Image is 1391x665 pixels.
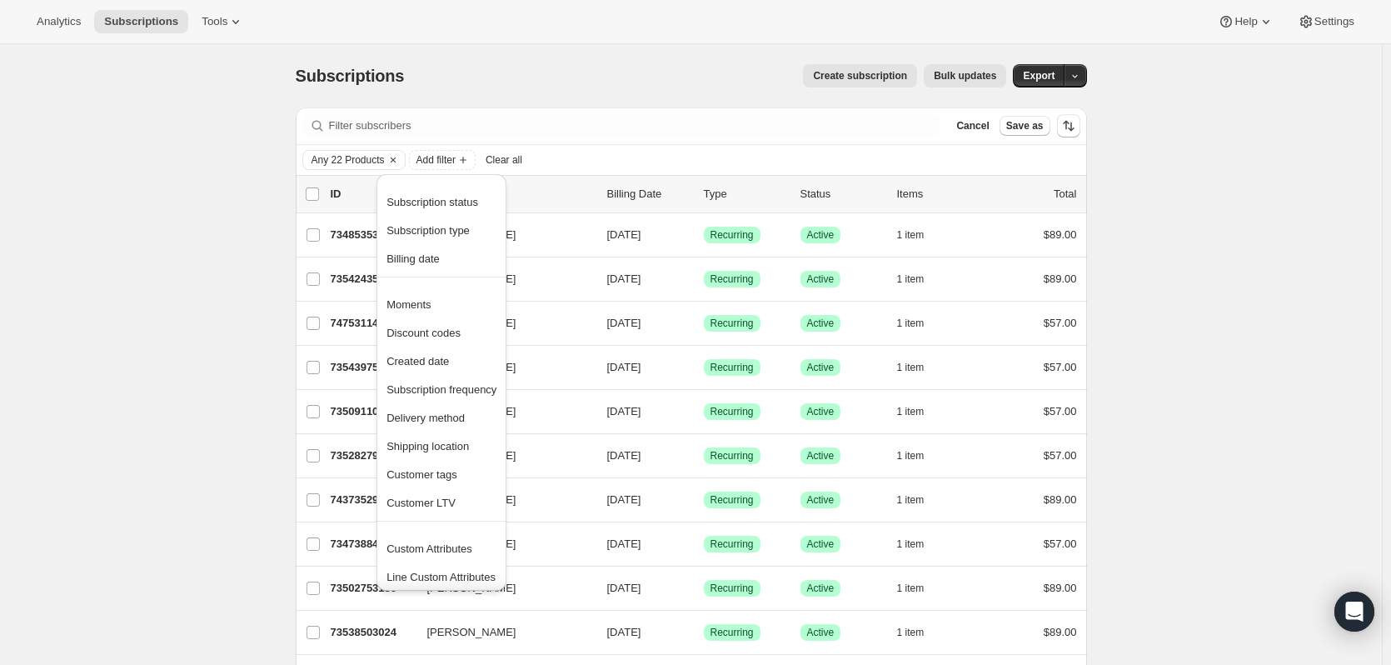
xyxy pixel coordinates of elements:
[386,468,457,481] span: Customer tags
[386,355,449,367] span: Created date
[897,444,943,467] button: 1 item
[710,361,754,374] span: Recurring
[607,272,641,285] span: [DATE]
[950,116,995,136] button: Cancel
[1057,114,1080,137] button: Sort the results
[331,447,414,464] p: 73528279408
[331,577,1077,600] div: 73502753136[PERSON_NAME][DATE]SuccessRecurringSuccessActive1 item$89.00
[312,153,385,167] span: Any 22 Products
[386,542,472,555] span: Custom Attributes
[710,537,754,551] span: Recurring
[1013,64,1064,87] button: Export
[386,440,469,452] span: Shipping location
[1044,626,1077,638] span: $89.00
[1044,317,1077,329] span: $57.00
[710,582,754,595] span: Recurring
[329,114,940,137] input: Filter subscribers
[331,400,1077,423] div: 73509110128[PERSON_NAME][DATE]SuccessRecurringSuccessActive1 item$57.00
[417,619,584,646] button: [PERSON_NAME]
[331,536,414,552] p: 73473884528
[1334,592,1374,632] div: Open Intercom Messenger
[607,361,641,373] span: [DATE]
[386,571,496,583] span: Line Custom Attributes
[427,624,516,641] span: [PERSON_NAME]
[303,151,385,169] button: Any 22 Products
[897,537,925,551] span: 1 item
[331,532,1077,556] div: 73473884528[PERSON_NAME][DATE]SuccessRecurringSuccessActive1 item$57.00
[1314,15,1354,28] span: Settings
[800,186,884,202] p: Status
[1044,405,1077,417] span: $57.00
[897,577,943,600] button: 1 item
[1208,10,1284,33] button: Help
[897,223,943,247] button: 1 item
[897,626,925,639] span: 1 item
[94,10,188,33] button: Subscriptions
[807,537,835,551] span: Active
[710,493,754,507] span: Recurring
[1006,119,1044,132] span: Save as
[409,150,476,170] button: Add filter
[331,403,414,420] p: 73509110128
[331,356,1077,379] div: 73543975280[PERSON_NAME][DATE]SuccessRecurringSuccessActive1 item$57.00
[479,150,529,170] button: Clear all
[331,312,1077,335] div: 74753114480[PERSON_NAME][DATE]SuccessRecurringSuccessActive1 item$57.00
[607,317,641,329] span: [DATE]
[897,186,980,202] div: Items
[710,405,754,418] span: Recurring
[331,223,1077,247] div: 73485353328[PERSON_NAME][DATE]SuccessRecurringSuccessActive1 item$89.00
[710,626,754,639] span: Recurring
[386,497,456,509] span: Customer LTV
[1054,186,1076,202] p: Total
[27,10,91,33] button: Analytics
[803,64,917,87] button: Create subscription
[897,312,943,335] button: 1 item
[897,493,925,507] span: 1 item
[331,227,414,243] p: 73485353328
[331,315,414,332] p: 74753114480
[486,153,522,167] span: Clear all
[807,449,835,462] span: Active
[710,228,754,242] span: Recurring
[897,272,925,286] span: 1 item
[897,356,943,379] button: 1 item
[710,272,754,286] span: Recurring
[331,267,1077,291] div: 73542435184[PERSON_NAME][DATE]SuccessRecurringSuccessActive1 item$89.00
[331,580,414,597] p: 73502753136
[385,151,401,169] button: Clear
[386,327,461,339] span: Discount codes
[897,400,943,423] button: 1 item
[331,624,414,641] p: 73538503024
[607,228,641,241] span: [DATE]
[607,449,641,462] span: [DATE]
[331,492,414,508] p: 74373529968
[607,537,641,550] span: [DATE]
[202,15,227,28] span: Tools
[897,267,943,291] button: 1 item
[1044,582,1077,594] span: $89.00
[1044,449,1077,462] span: $57.00
[331,488,1077,512] div: 74373529968[PERSON_NAME][DATE]SuccessRecurringSuccessActive1 item$89.00
[37,15,81,28] span: Analytics
[386,252,440,265] span: Billing date
[704,186,787,202] div: Type
[1044,493,1077,506] span: $89.00
[331,186,1077,202] div: IDCustomerBilling DateTypeStatusItemsTotal
[934,69,996,82] span: Bulk updates
[1000,116,1050,136] button: Save as
[296,67,405,85] span: Subscriptions
[1044,361,1077,373] span: $57.00
[897,361,925,374] span: 1 item
[924,64,1006,87] button: Bulk updates
[807,626,835,639] span: Active
[416,153,456,167] span: Add filter
[807,317,835,330] span: Active
[897,582,925,595] span: 1 item
[607,186,691,202] p: Billing Date
[607,405,641,417] span: [DATE]
[386,298,431,311] span: Moments
[386,196,478,208] span: Subscription status
[897,621,943,644] button: 1 item
[807,582,835,595] span: Active
[331,444,1077,467] div: 73528279408[PERSON_NAME][DATE]SuccessRecurringSuccessActive1 item$57.00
